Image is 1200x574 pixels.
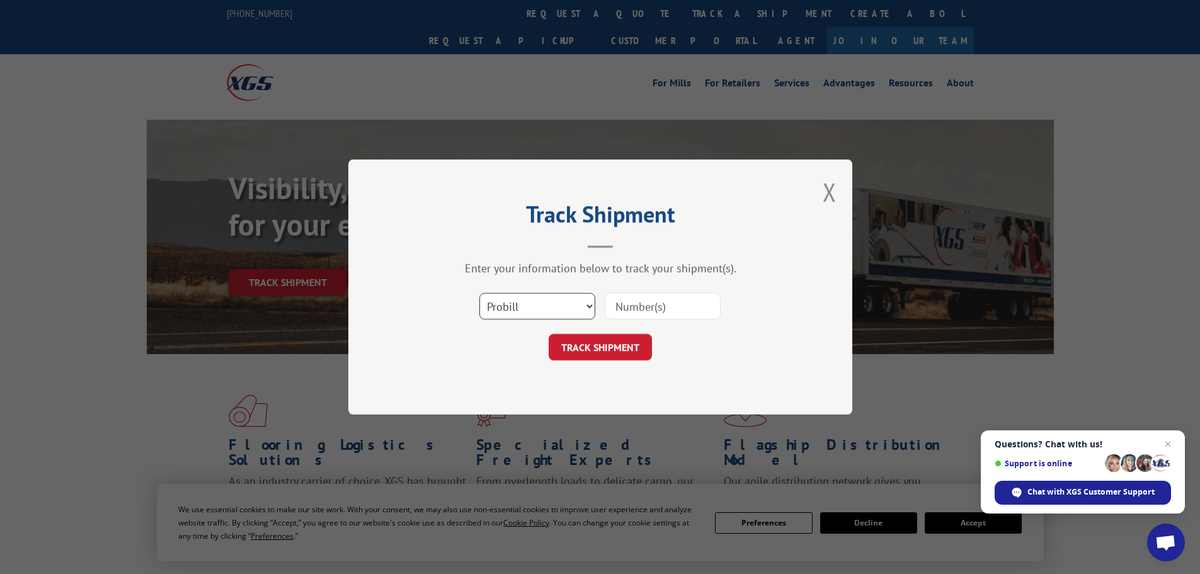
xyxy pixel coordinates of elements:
[823,175,837,209] button: Close modal
[995,481,1171,505] div: Chat with XGS Customer Support
[995,459,1100,468] span: Support is online
[995,439,1171,449] span: Questions? Chat with us!
[549,334,652,360] button: TRACK SHIPMENT
[1027,486,1155,498] span: Chat with XGS Customer Support
[1160,437,1175,452] span: Close chat
[1147,524,1185,561] div: Open chat
[605,293,721,319] input: Number(s)
[411,261,789,275] div: Enter your information below to track your shipment(s).
[411,205,789,229] h2: Track Shipment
